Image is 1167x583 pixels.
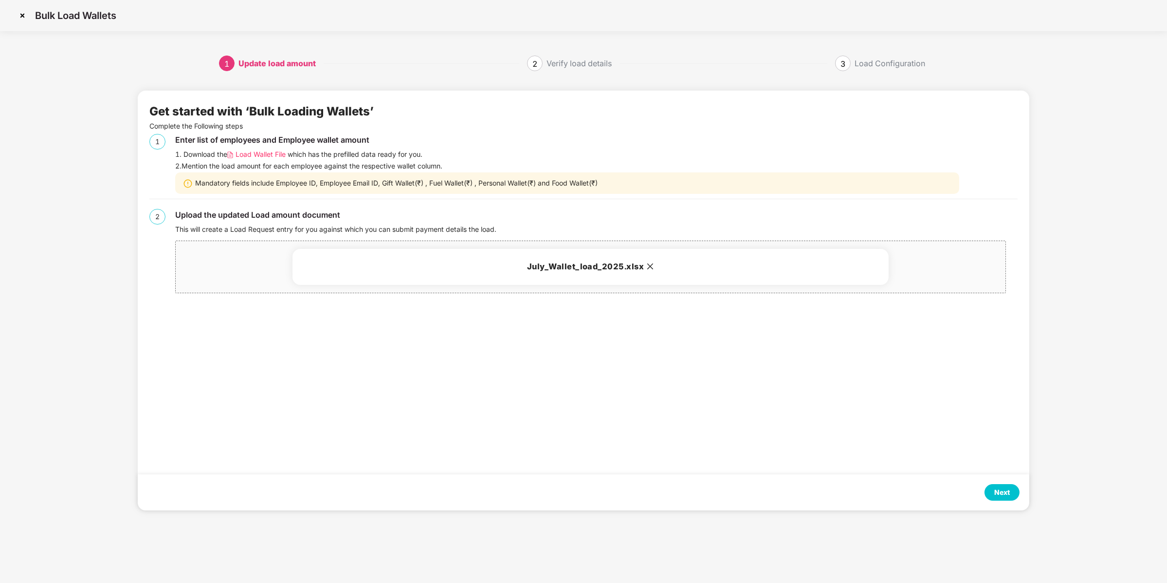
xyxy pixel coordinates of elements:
img: svg+xml;base64,PHN2ZyBpZD0iV2FybmluZ18tXzIweDIwIiBkYXRhLW5hbWU9Ildhcm5pbmcgLSAyMHgyMCIgeG1sbnM9Im... [183,179,193,188]
div: Mandatory fields include Employee ID, Employee Email ID, Gift Wallet(₹) , Fuel Wallet(₹) , Person... [175,172,959,194]
div: Upload the updated Load amount document [175,209,1018,221]
div: 1. Download the which has the prefilled data ready for you. [175,149,1018,160]
p: Bulk Load Wallets [35,10,116,21]
div: Enter list of employees and Employee wallet amount [175,134,1018,146]
div: Next [994,487,1010,498]
h3: July_Wallet_load_2025.xlsx [304,261,877,273]
span: Load Wallet File [236,149,286,160]
div: Verify load details [547,56,612,71]
span: July_Wallet_load_2025.xlsx close [176,241,1005,293]
span: 1 [224,59,229,69]
img: svg+xml;base64,PHN2ZyBpZD0iQ3Jvc3MtMzJ4MzIiIHhtbG5zPSJodHRwOi8vd3d3LnczLm9yZy8yMDAwL3N2ZyIgd2lkdG... [15,8,30,23]
div: 2. Mention the load amount for each employee against the respective wallet column. [175,161,1018,171]
div: This will create a Load Request entry for you against which you can submit payment details the load. [175,224,1018,235]
span: 2 [532,59,537,69]
img: svg+xml;base64,PHN2ZyB4bWxucz0iaHR0cDovL3d3dy53My5vcmcvMjAwMC9zdmciIHdpZHRoPSIxMi4wNTMiIGhlaWdodD... [227,151,233,159]
span: 3 [840,59,845,69]
div: Get started with ‘Bulk Loading Wallets’ [149,102,374,121]
div: 1 [149,134,165,150]
p: Complete the Following steps [149,121,1018,132]
span: close [646,263,654,270]
div: 2 [149,209,165,225]
div: Load Configuration [855,56,925,71]
div: Update load amount [238,56,316,71]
